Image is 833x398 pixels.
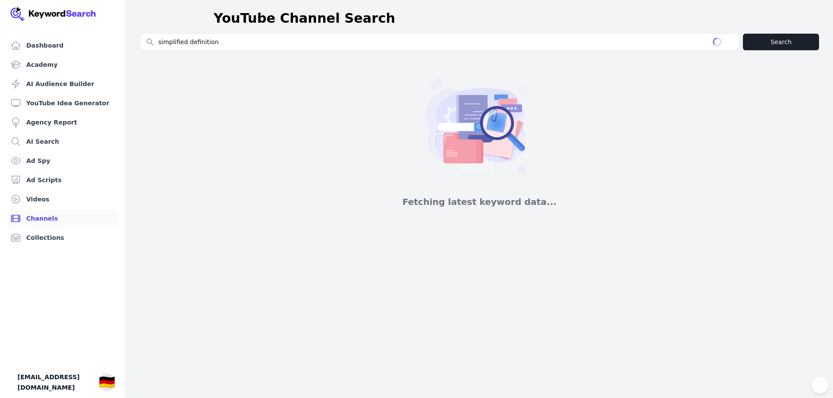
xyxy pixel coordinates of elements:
[140,34,739,50] input: Search
[99,374,115,391] button: 🇩🇪
[7,75,119,93] a: AI Audience Builder
[7,56,119,73] a: Academy
[7,190,119,208] a: Videos
[743,34,819,50] button: Search
[7,114,119,131] a: Agency Report
[402,196,557,208] h2: Fetching latest keyword data...
[99,374,115,390] div: 🇩🇪
[7,210,119,227] a: Channels
[17,372,92,393] span: [EMAIL_ADDRESS][DOMAIN_NAME]
[7,229,119,246] a: Collections
[7,37,119,54] a: Dashboard
[7,133,119,150] a: AI Search
[10,7,96,21] img: Your Company
[7,94,119,112] a: YouTube Idea Generator
[214,10,395,26] h1: YouTube Channel Search
[7,171,119,189] a: Ad Scripts
[7,152,119,170] a: Ad Spy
